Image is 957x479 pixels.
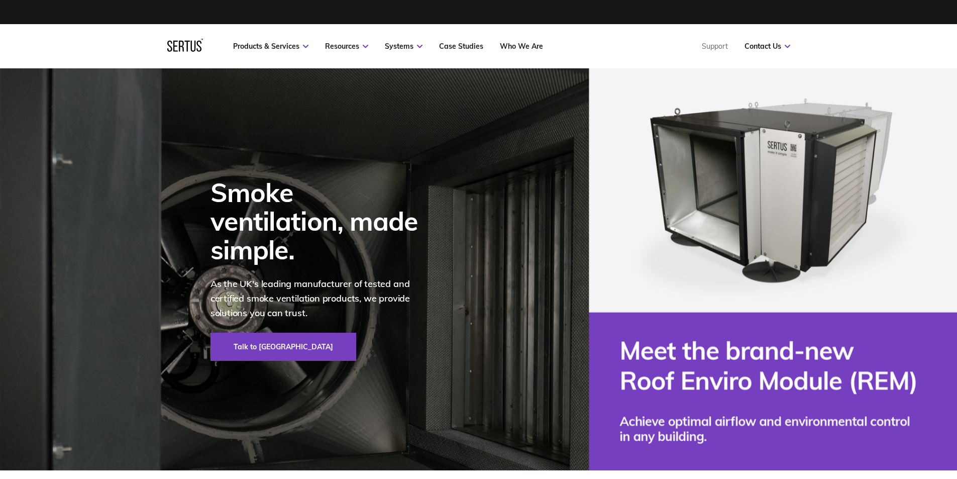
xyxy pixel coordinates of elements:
[210,333,356,361] a: Talk to [GEOGRAPHIC_DATA]
[439,42,483,51] a: Case Studies
[500,42,543,51] a: Who We Are
[210,178,432,264] div: Smoke ventilation, made simple.
[385,42,422,51] a: Systems
[745,42,790,51] a: Contact Us
[210,277,432,320] p: As the UK's leading manufacturer of tested and certified smoke ventilation products, we provide s...
[233,42,308,51] a: Products & Services
[702,42,728,51] a: Support
[325,42,368,51] a: Resources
